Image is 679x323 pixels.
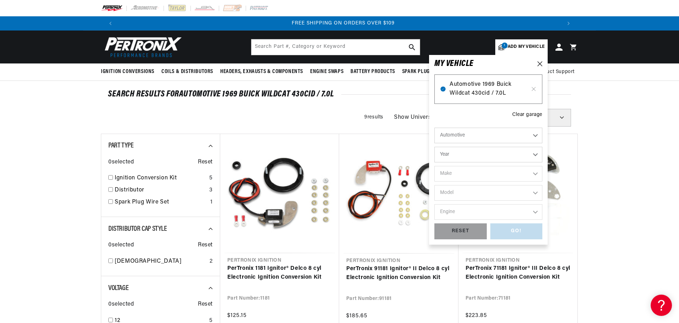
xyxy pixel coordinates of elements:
[450,80,527,98] span: Automotive 1969 Buick Wildcat 430cid / 7.0L
[310,68,343,76] span: Engine Swaps
[101,68,154,76] span: Ignition Conversions
[434,223,487,239] div: RESET
[292,21,395,26] span: FREE SHIPPING ON ORDERS OVER $109
[535,63,578,80] summary: Product Support
[535,68,575,76] span: Product Support
[101,63,158,80] summary: Ignition Conversions
[103,16,118,30] button: Translation missing: en.sections.announcements.previous_announcement
[108,285,129,292] span: Voltage
[347,63,399,80] summary: Battery Products
[108,142,133,149] span: Part Type
[209,186,213,195] div: 3
[251,39,420,55] input: Search Part #, Category or Keyword
[434,204,542,220] select: Engine
[121,20,565,27] div: 3 of 3
[508,44,544,50] span: Add my vehicle
[434,147,542,162] select: Year
[561,16,576,30] button: Translation missing: en.sections.announcements.next_announcement
[198,158,213,167] span: Reset
[108,158,134,167] span: 0 selected
[115,174,206,183] a: Ignition Conversion Kit
[402,68,445,76] span: Spark Plug Wires
[108,91,571,98] div: SEARCH RESULTS FOR Automotive 1969 Buick Wildcat 430cid / 7.0L
[198,241,213,250] span: Reset
[404,39,420,55] button: search button
[108,300,134,309] span: 0 selected
[394,113,452,122] span: Show Universal Parts
[115,198,207,207] a: Spark Plug Wire Set
[495,39,548,55] a: 1Add my vehicle
[399,63,449,80] summary: Spark Plug Wires
[502,43,508,49] span: 1
[364,115,383,120] span: 9 results
[346,264,451,283] a: PerTronix 91181 Ignitor® II Delco 8 cyl Electronic Ignition Conversion Kit
[350,68,395,76] span: Battery Products
[512,111,542,119] div: Clear garage
[83,16,596,30] slideshow-component: Translation missing: en.sections.announcements.announcement_bar
[198,300,213,309] span: Reset
[434,128,542,143] select: Ride Type
[466,264,570,282] a: PerTronix 71181 Ignitor® III Delco 8 cyl Electronic Ignition Conversion Kit
[210,257,213,266] div: 2
[210,198,213,207] div: 1
[220,68,303,76] span: Headers, Exhausts & Components
[161,68,213,76] span: Coils & Distributors
[108,225,167,233] span: Distributor Cap Style
[108,241,134,250] span: 0 selected
[121,20,565,27] div: Announcement
[115,257,207,266] a: [DEMOGRAPHIC_DATA]
[227,264,332,282] a: PerTronix 1181 Ignitor® Delco 8 cyl Electronic Ignition Conversion Kit
[115,186,206,195] a: Distributor
[434,166,542,182] select: Make
[434,60,474,67] h6: MY VEHICLE
[217,63,307,80] summary: Headers, Exhausts & Components
[209,174,213,183] div: 5
[434,185,542,201] select: Model
[307,63,347,80] summary: Engine Swaps
[101,35,182,59] img: Pertronix
[158,63,217,80] summary: Coils & Distributors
